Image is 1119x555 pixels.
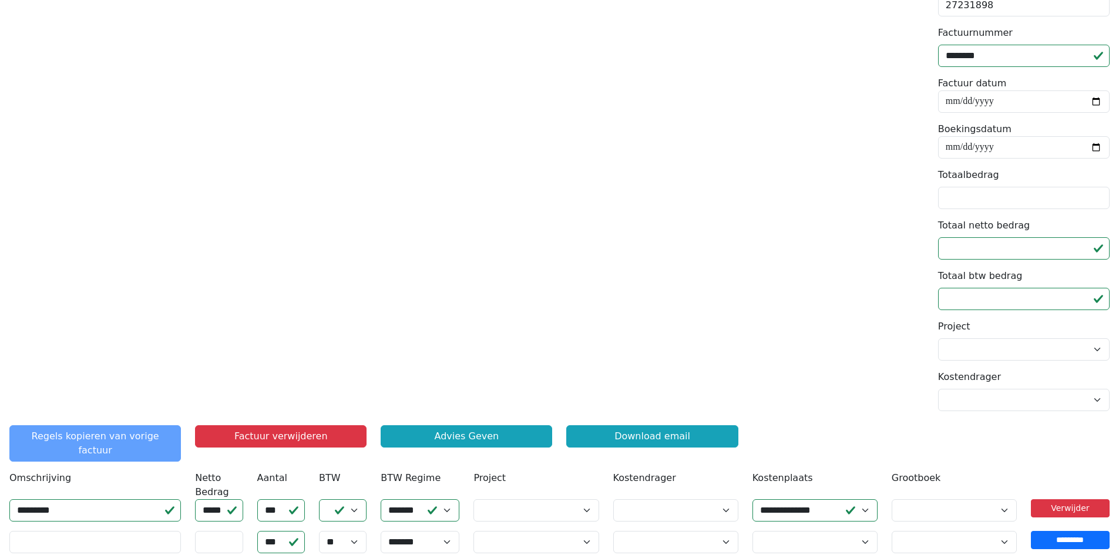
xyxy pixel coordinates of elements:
label: Boekingsdatum [938,122,1012,136]
label: Kostendrager [938,370,1001,384]
label: Project [473,471,506,485]
a: Advies Geven [381,425,552,448]
label: Totaalbedrag [938,168,999,182]
label: Omschrijving [9,471,71,485]
label: Kostendrager [613,471,676,485]
label: Aantal [257,471,287,485]
label: BTW [319,471,341,485]
label: Totaal netto bedrag [938,218,1030,233]
label: BTW Regime [381,471,441,485]
label: Factuurnummer [938,26,1013,40]
label: Kostenplaats [752,471,813,485]
a: Download email [566,425,738,448]
a: Verwijder [1031,499,1110,517]
label: Project [938,319,970,334]
label: Factuur datum [938,76,1007,90]
label: Totaal btw bedrag [938,269,1023,283]
label: Netto Bedrag [195,471,243,499]
button: Factuur verwijderen [195,425,367,448]
label: Grootboek [892,471,941,485]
